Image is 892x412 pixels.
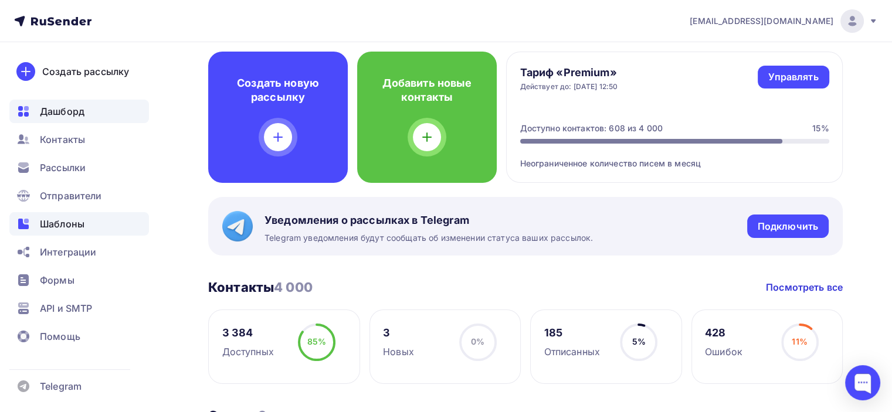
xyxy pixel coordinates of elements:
[40,189,102,203] span: Отправители
[9,184,149,207] a: Отправители
[758,220,818,233] div: Подключить
[40,379,82,393] span: Telegram
[705,326,742,340] div: 428
[520,122,663,134] div: Доступно контактов: 608 из 4 000
[520,66,618,80] h4: Тариф «Premium»
[264,213,593,227] span: Уведомления о рассылках в Telegram
[520,144,829,169] div: Неограниченное количество писем в месяц
[40,245,96,259] span: Интеграции
[208,279,313,295] h3: Контакты
[383,345,414,359] div: Новых
[40,161,86,175] span: Рассылки
[222,345,274,359] div: Доступных
[690,9,878,33] a: [EMAIL_ADDRESS][DOMAIN_NAME]
[520,82,618,91] div: Действует до: [DATE] 12:50
[40,104,84,118] span: Дашборд
[264,232,593,244] span: Telegram уведомления будут сообщать об изменении статуса ваших рассылок.
[705,345,742,359] div: Ошибок
[766,280,843,294] a: Посмотреть все
[222,326,274,340] div: 3 384
[792,336,807,346] span: 11%
[40,217,84,231] span: Шаблоны
[768,70,818,84] div: Управлять
[544,326,600,340] div: 185
[40,301,92,315] span: API и SMTP
[812,122,829,134] div: 15%
[9,212,149,236] a: Шаблоны
[383,326,414,340] div: 3
[9,128,149,151] a: Контакты
[42,64,129,79] div: Создать рассылку
[544,345,600,359] div: Отписанных
[632,336,645,346] span: 5%
[40,132,85,147] span: Контакты
[9,100,149,123] a: Дашборд
[9,268,149,292] a: Формы
[307,336,326,346] span: 85%
[376,76,478,104] h4: Добавить новые контакты
[471,336,484,346] span: 0%
[40,329,80,343] span: Помощь
[227,76,329,104] h4: Создать новую рассылку
[274,280,313,295] span: 4 000
[40,273,74,287] span: Формы
[9,156,149,179] a: Рассылки
[690,15,833,27] span: [EMAIL_ADDRESS][DOMAIN_NAME]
